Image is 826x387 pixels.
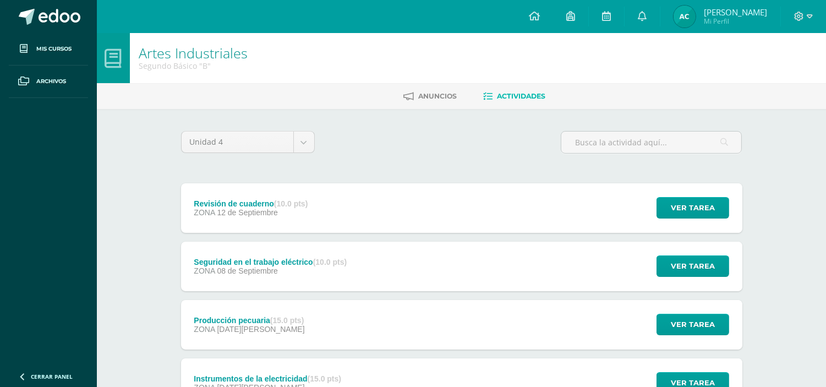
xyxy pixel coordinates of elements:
img: dca7bf62d53675bcd885db78449533ef.png [674,6,696,28]
div: Producción pecuaria [194,316,304,325]
span: Archivos [36,77,66,86]
span: Unidad 4 [190,132,285,152]
span: Mi Perfil [704,17,767,26]
input: Busca la actividad aquí... [561,132,741,153]
span: ZONA [194,325,215,334]
span: [DATE][PERSON_NAME] [217,325,304,334]
span: 12 de Septiembre [217,208,278,217]
span: Cerrar panel [31,373,73,380]
span: Ver tarea [671,314,715,335]
a: Anuncios [404,88,457,105]
strong: (10.0 pts) [274,199,308,208]
h1: Artes Industriales [139,45,248,61]
a: Mis cursos [9,33,88,66]
a: Unidad 4 [182,132,314,152]
div: Segundo Básico 'B' [139,61,248,71]
button: Ver tarea [657,255,729,277]
span: ZONA [194,208,215,217]
span: [PERSON_NAME] [704,7,767,18]
a: Actividades [484,88,546,105]
div: Instrumentos de la electricidad [194,374,341,383]
span: ZONA [194,266,215,275]
div: Revisión de cuaderno [194,199,308,208]
span: Anuncios [419,92,457,100]
span: Actividades [497,92,546,100]
strong: (15.0 pts) [308,374,341,383]
a: Artes Industriales [139,43,248,62]
span: Ver tarea [671,198,715,218]
strong: (10.0 pts) [313,258,347,266]
span: 08 de Septiembre [217,266,278,275]
button: Ver tarea [657,314,729,335]
span: Mis cursos [36,45,72,53]
a: Archivos [9,66,88,98]
button: Ver tarea [657,197,729,219]
span: Ver tarea [671,256,715,276]
div: Seguridad en el trabajo eléctrico [194,258,347,266]
strong: (15.0 pts) [270,316,304,325]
